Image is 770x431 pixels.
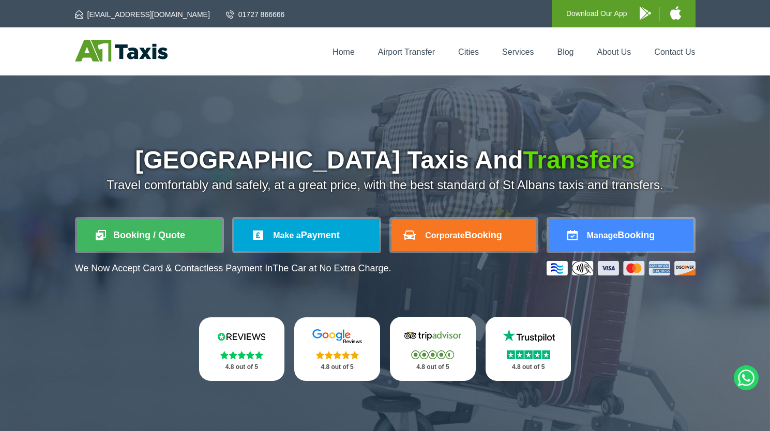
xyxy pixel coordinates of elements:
a: Cities [458,48,479,56]
a: Blog [557,48,573,56]
a: Trustpilot Stars 4.8 out of 5 [486,317,571,381]
a: Airport Transfer [378,48,435,56]
a: Google Stars 4.8 out of 5 [294,317,380,381]
a: Reviews.io Stars 4.8 out of 5 [199,317,285,381]
p: Download Our App [566,7,627,20]
img: Stars [316,351,359,359]
a: Home [333,48,355,56]
img: Stars [507,350,550,359]
p: 4.8 out of 5 [401,361,464,374]
img: A1 Taxis St Albans LTD [75,40,168,61]
a: Contact Us [654,48,695,56]
a: CorporateBooking [391,219,536,251]
img: Credit And Debit Cards [547,261,696,275]
img: Stars [411,350,454,359]
a: Booking / Quote [77,219,222,251]
span: Corporate [425,231,464,240]
span: The Car at No Extra Charge. [273,263,391,273]
img: Google [306,329,368,344]
a: [EMAIL_ADDRESS][DOMAIN_NAME] [75,9,210,20]
a: Services [502,48,534,56]
p: We Now Accept Card & Contactless Payment In [75,263,391,274]
span: Transfers [523,146,635,174]
p: 4.8 out of 5 [497,361,560,374]
img: Reviews.io [210,329,273,344]
a: Tripadvisor Stars 4.8 out of 5 [390,317,476,381]
h1: [GEOGRAPHIC_DATA] Taxis And [75,148,696,173]
a: 01727 866666 [226,9,285,20]
span: Make a [273,231,300,240]
span: Manage [587,231,618,240]
p: 4.8 out of 5 [306,361,369,374]
img: Tripadvisor [402,328,464,344]
img: Stars [220,351,263,359]
img: Trustpilot [497,328,560,344]
p: 4.8 out of 5 [210,361,274,374]
img: A1 Taxis iPhone App [670,6,681,20]
img: A1 Taxis Android App [640,7,651,20]
p: Travel comfortably and safely, at a great price, with the best standard of St Albans taxis and tr... [75,178,696,192]
a: Make aPayment [234,219,379,251]
a: ManageBooking [549,219,693,251]
a: About Us [597,48,631,56]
